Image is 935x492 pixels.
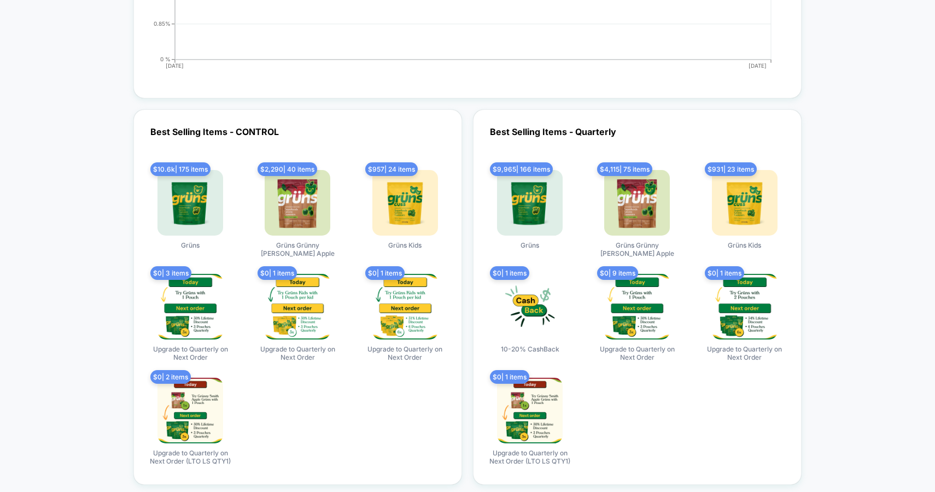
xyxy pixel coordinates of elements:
[497,378,563,443] img: produt
[365,162,418,176] span: $ 957 | 24 items
[258,266,297,280] span: $ 0 | 1 items
[365,266,405,280] span: $ 0 | 1 items
[490,266,529,280] span: $ 0 | 1 items
[489,449,571,465] span: Upgrade to Quarterly on Next Order (LTO LS QTY1)
[490,370,529,384] span: $ 0 | 1 items
[604,274,670,339] img: produt
[154,20,171,27] tspan: 0.85%
[749,62,767,69] tspan: [DATE]
[521,241,539,249] span: Grüns
[388,241,422,249] span: Grüns Kids
[265,274,330,339] img: produt
[150,370,191,384] span: $ 0 | 2 items
[265,170,330,236] img: produt
[150,266,191,280] span: $ 0 | 3 items
[705,162,757,176] span: $ 931 | 23 items
[157,274,223,339] img: produt
[149,449,231,465] span: Upgrade to Quarterly on Next Order (LTO LS QTY1)
[258,162,317,176] span: $ 2,290 | 40 items
[596,241,678,257] span: Grüns Grünny [PERSON_NAME] Apple
[501,345,559,353] span: 10-20% CashBack
[166,62,184,69] tspan: [DATE]
[150,162,211,176] span: $ 10.6k | 175 items
[597,266,638,280] span: $ 0 | 9 items
[604,170,670,236] img: produt
[372,274,438,339] img: produt
[728,241,761,249] span: Grüns Kids
[157,378,223,443] img: produt
[181,241,200,249] span: Grüns
[597,162,652,176] span: $ 4,115 | 75 items
[256,345,338,361] span: Upgrade to Quarterly on Next Order
[705,266,744,280] span: $ 0 | 1 items
[704,345,786,361] span: Upgrade to Quarterly on Next Order
[157,170,223,236] img: produt
[712,170,778,236] img: produt
[149,345,231,361] span: Upgrade to Quarterly on Next Order
[160,56,171,62] tspan: 0 %
[256,241,338,257] span: Grüns Grünny [PERSON_NAME] Apple
[372,170,438,236] img: produt
[497,170,563,236] img: produt
[712,274,778,339] img: produt
[596,345,678,361] span: Upgrade to Quarterly on Next Order
[497,274,563,339] img: produt
[364,345,446,361] span: Upgrade to Quarterly on Next Order
[490,162,553,176] span: $ 9,965 | 166 items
